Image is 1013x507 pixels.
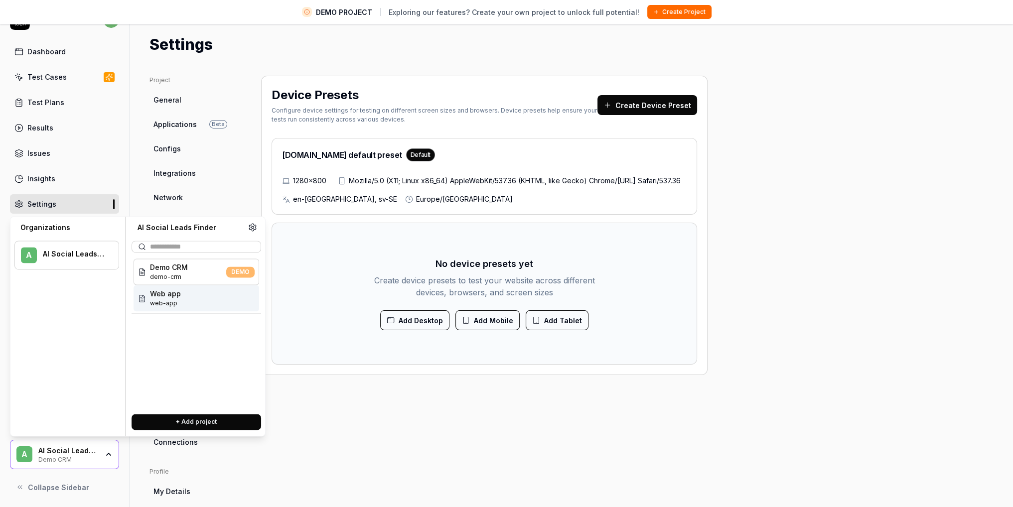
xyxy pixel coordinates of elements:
[647,5,712,19] button: Create Project
[153,486,190,497] span: My Details
[153,437,198,447] span: Connections
[132,256,261,406] div: Suggestions
[316,7,372,17] span: DEMO PROJECT
[149,76,245,85] div: Project
[226,266,255,277] span: DEMO
[10,477,119,497] button: Collapse Sidebar
[10,440,119,470] button: AAI Social Leads FinderDemo CRM
[153,168,196,178] span: Integrations
[272,106,597,124] div: Configure device settings for testing on different screen sizes and browsers. Device presets help...
[27,123,53,133] div: Results
[380,310,449,330] button: Add Desktop
[349,175,681,186] span: Mozilla/5.0 (X11; Linux x86_64) AppleWebKit/537.36 (KHTML, like Gecko) Chrome/[URL] Safari/537.36
[28,482,89,493] span: Collapse Sidebar
[149,115,245,133] a: ApplicationsBeta
[153,192,183,203] span: Network
[10,169,119,188] a: Insights
[10,67,119,87] a: Test Cases
[10,93,119,112] a: Test Plans
[209,120,227,128] span: Beta
[27,199,56,209] div: Settings
[389,7,639,17] span: Exploring our features? Create your own project to unlock full potential!
[27,46,66,57] div: Dashboard
[14,223,119,233] div: Organizations
[16,446,32,462] span: A
[149,467,245,476] div: Profile
[150,272,188,281] span: Project ID: EVb1
[10,143,119,163] a: Issues
[27,173,55,184] div: Insights
[153,143,181,154] span: Configs
[455,310,520,330] button: Add Mobile
[149,213,245,231] a: Inbox
[150,262,188,272] span: Demo CRM
[597,95,697,115] button: Create Device Preset
[149,164,245,182] a: Integrations
[149,91,245,109] a: General
[153,119,197,129] span: Applications
[153,95,181,105] span: General
[14,241,119,269] button: AAI Social Leads Finder
[293,194,397,204] span: en-[GEOGRAPHIC_DATA], sv-SE
[149,188,245,207] a: Network
[406,148,435,161] div: Default
[373,274,596,298] p: Create device presets to test your website across different devices, browsers, and screen sizes
[150,299,181,308] span: Project ID: V7bN
[132,414,261,430] button: + Add project
[149,482,245,501] a: My Details
[149,139,245,158] a: Configs
[149,33,213,56] h1: Settings
[282,148,435,161] h2: [DOMAIN_NAME] default preset
[293,175,326,186] span: 1280×800
[43,250,106,259] div: AI Social Leads Finder
[38,455,98,463] div: Demo CRM
[149,433,245,451] a: Connections
[21,247,37,263] span: A
[272,86,359,104] h2: Device Presets
[10,42,119,61] a: Dashboard
[132,223,248,233] div: AI Social Leads Finder
[526,310,588,330] button: Add Tablet
[27,72,67,82] div: Test Cases
[150,288,181,299] span: Web app
[27,148,50,158] div: Issues
[10,194,119,214] a: Settings
[38,446,98,455] div: AI Social Leads Finder
[27,97,64,108] div: Test Plans
[416,194,513,204] span: Europe/[GEOGRAPHIC_DATA]
[10,118,119,137] a: Results
[248,223,257,235] a: Organization settings
[435,257,533,270] h3: No device presets yet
